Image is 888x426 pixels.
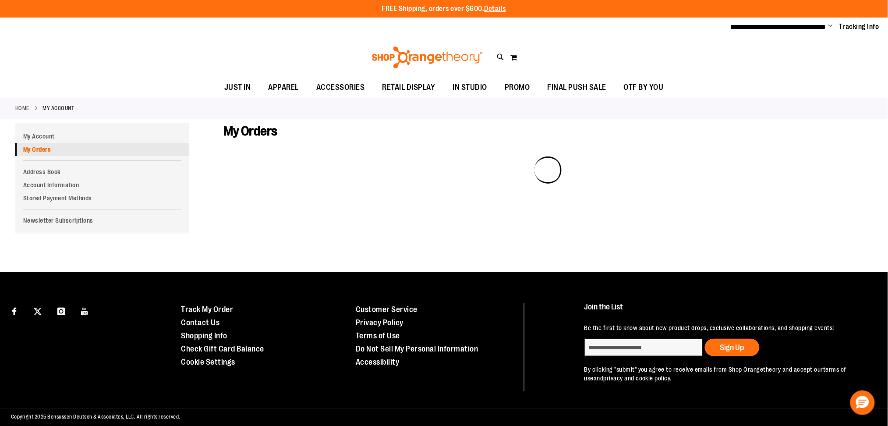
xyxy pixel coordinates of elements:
span: Copyright 2025 Bensussen Deutsch & Associates, LLC. All rights reserved. [11,414,180,420]
img: Shop Orangetheory [371,46,484,68]
span: OTF BY YOU [624,78,664,97]
h4: Join the List [584,303,867,319]
a: Account Information [15,178,189,192]
a: Check Gift Card Balance [181,344,265,353]
span: Sign Up [720,343,744,352]
a: Accessibility [356,358,400,366]
a: APPAREL [260,78,308,98]
a: Newsletter Subscriptions [15,214,189,227]
a: OTF BY YOU [615,78,672,98]
a: privacy and cookie policy. [604,375,672,382]
a: ACCESSORIES [308,78,374,98]
a: My Orders [15,143,189,156]
a: Terms of Use [356,331,400,340]
a: Contact Us [181,318,220,327]
span: IN STUDIO [453,78,488,97]
button: Hello, have a question? Let’s chat. [850,390,875,415]
a: IN STUDIO [444,78,496,98]
a: Customer Service [356,305,417,314]
img: Twitter [34,308,42,316]
button: Account menu [828,22,833,31]
a: Cookie Settings [181,358,236,366]
a: Address Book [15,165,189,178]
strong: My Account [43,104,74,112]
span: My Orders [224,124,278,138]
button: Sign Up [705,339,760,356]
a: Visit our Facebook page [7,303,22,318]
span: FINAL PUSH SALE [548,78,607,97]
a: Visit our Youtube page [77,303,92,318]
a: Privacy Policy [356,318,403,327]
a: FINAL PUSH SALE [539,78,616,98]
p: Be the first to know about new product drops, exclusive collaborations, and shopping events! [584,323,867,332]
span: APPAREL [269,78,299,97]
a: My Account [15,130,189,143]
a: Visit our Instagram page [53,303,69,318]
a: PROMO [496,78,539,98]
a: Shopping Info [181,331,228,340]
p: FREE Shipping, orders over $600. [382,4,506,14]
a: Do Not Sell My Personal Information [356,344,478,353]
a: Track My Order [181,305,233,314]
span: RETAIL DISPLAY [382,78,435,97]
span: JUST IN [224,78,251,97]
a: JUST IN [216,78,260,98]
a: RETAIL DISPLAY [374,78,444,98]
p: By clicking "submit" you agree to receive emails from Shop Orangetheory and accept our and [584,365,867,383]
a: Stored Payment Methods [15,192,189,205]
input: enter email [584,339,703,356]
a: Details [485,5,506,13]
a: Tracking Info [839,22,880,32]
a: Visit our X page [30,303,46,318]
span: ACCESSORIES [316,78,365,97]
span: PROMO [505,78,530,97]
a: Home [15,104,29,112]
